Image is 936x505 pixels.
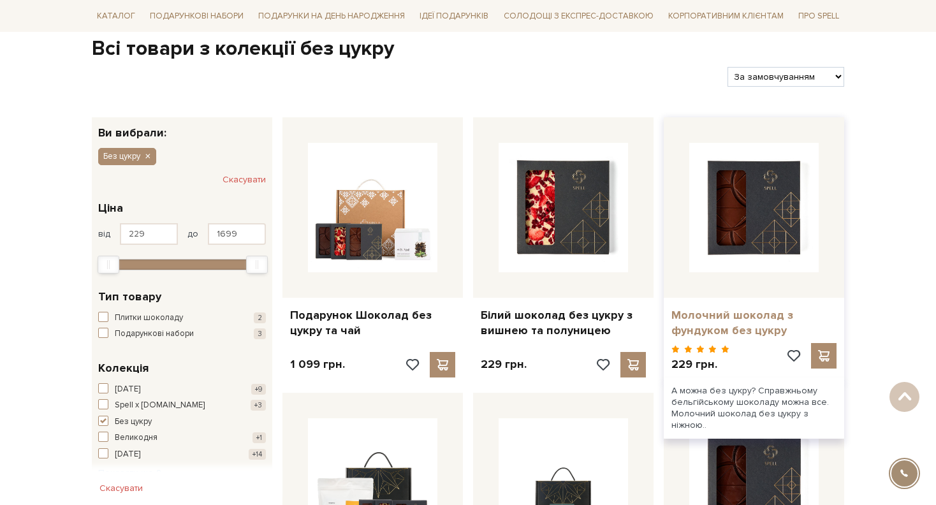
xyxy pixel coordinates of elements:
input: Ціна [120,223,178,245]
a: Подарунки на День народження [253,6,410,26]
button: Скасувати [92,478,150,499]
h1: Всі товари з колекції без цукру [92,36,844,62]
span: [DATE] [115,448,140,461]
button: Подарункові набори 3 [98,328,266,340]
span: 3 [254,328,266,339]
span: Ціна [98,200,123,217]
button: Скасувати [223,170,266,190]
button: Без цукру [98,148,156,165]
span: +9 [251,384,266,395]
button: Плитки шоколаду 2 [98,312,266,325]
span: від [98,228,110,240]
button: Без цукру [98,416,266,428]
span: Колекція [98,360,149,377]
p: 229 грн. [671,357,729,372]
span: +3 [251,400,266,411]
span: Без цукру [103,150,140,162]
span: [DATE] [115,383,140,396]
button: Показати ще 8 [98,467,169,479]
button: Spell x [DOMAIN_NAME] +3 [98,399,266,412]
a: Ідеї подарунків [414,6,494,26]
span: Spell x [DOMAIN_NAME] [115,399,205,412]
span: +1 [252,432,266,443]
span: до [187,228,198,240]
a: Каталог [92,6,140,26]
input: Ціна [208,223,266,245]
span: Без цукру [115,416,152,428]
a: Білий шоколад без цукру з вишнею та полуницею [481,308,646,338]
p: 1 099 грн. [290,357,345,372]
button: Великодня +1 [98,432,266,444]
a: Подарунок Шоколад без цукру та чай [290,308,455,338]
a: Солодощі з експрес-доставкою [499,5,659,27]
a: Подарункові набори [145,6,249,26]
p: 229 грн. [481,357,527,372]
div: Max [246,256,268,274]
button: [DATE] +9 [98,383,266,396]
span: Подарункові набори [115,328,194,340]
a: Молочний шоколад з фундуком без цукру [671,308,837,338]
span: Тип товару [98,288,161,305]
a: Корпоративним клієнтам [663,6,789,26]
span: +14 [249,449,266,460]
span: 2 [254,312,266,323]
div: Min [98,256,119,274]
button: [DATE] +14 [98,448,266,461]
span: Плитки шоколаду [115,312,183,325]
span: Великодня [115,432,157,444]
a: Про Spell [793,6,844,26]
span: Показати ще 8 [98,467,169,478]
div: А можна без цукру? Справжньому бельгійському шоколаду можна все. Молочний шоколад без цукру з ніж... [664,377,844,439]
div: Ви вибрали: [92,117,272,138]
